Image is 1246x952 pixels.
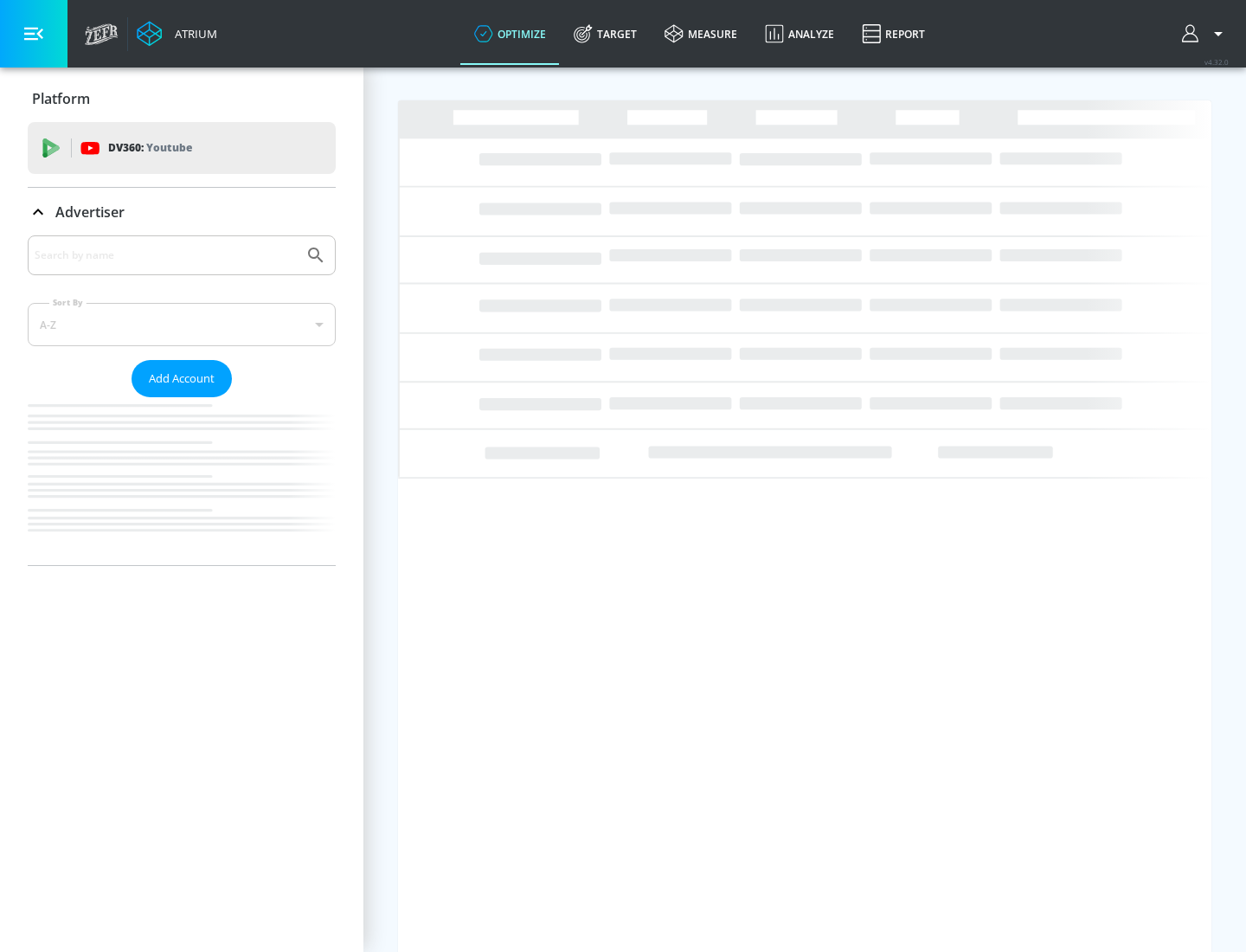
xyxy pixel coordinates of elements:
[651,3,751,65] a: measure
[460,3,560,65] a: optimize
[28,188,336,236] div: Advertiser
[32,89,90,108] p: Platform
[560,3,651,65] a: Target
[168,26,217,42] div: Atrium
[35,244,297,267] input: Search by name
[108,138,192,158] p: DV360:
[132,360,232,397] button: Add Account
[1204,57,1229,67] span: v 4.32.0
[49,297,87,308] label: Sort By
[28,122,336,174] div: DV360: Youtube
[149,369,215,389] span: Add Account
[848,3,939,65] a: Report
[28,74,336,123] div: Platform
[146,138,192,157] p: Youtube
[751,3,848,65] a: Analyze
[28,303,336,346] div: A-Z
[137,21,217,47] a: Atrium
[28,397,336,565] nav: list of Advertiser
[55,203,125,222] p: Advertiser
[28,235,336,565] div: Advertiser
